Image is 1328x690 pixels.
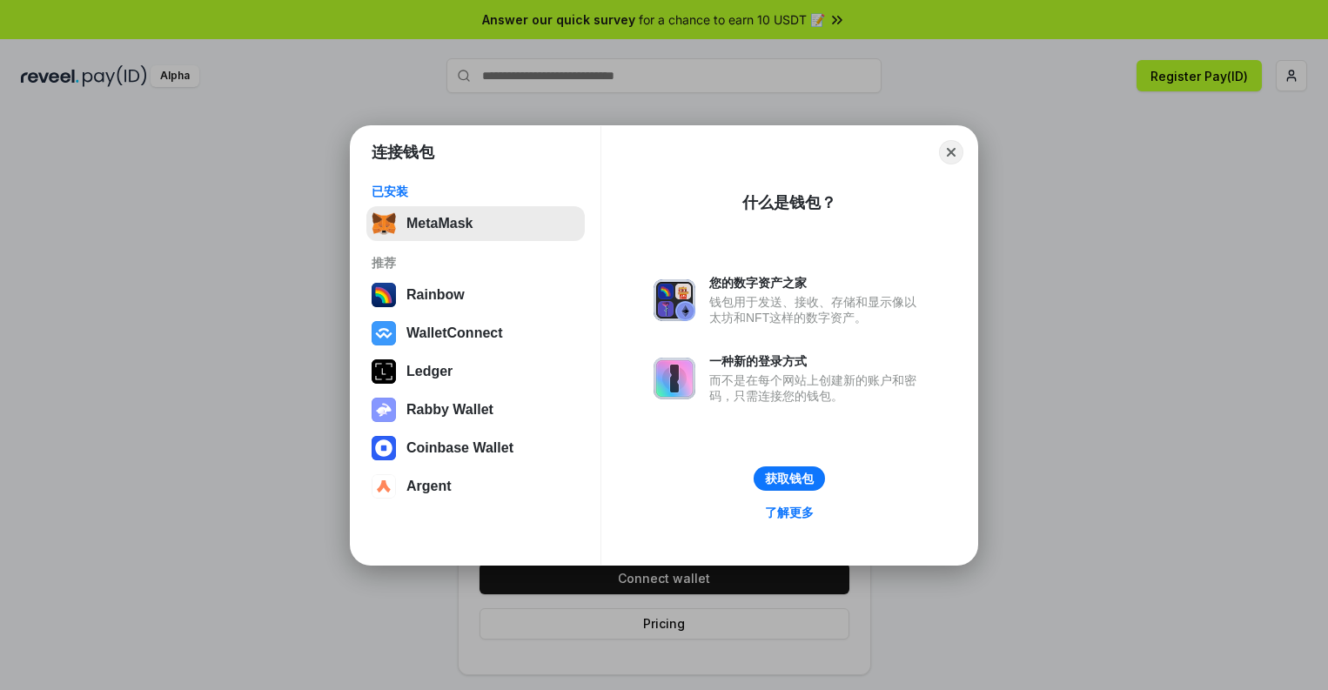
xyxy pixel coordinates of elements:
div: 推荐 [372,255,580,271]
img: svg+xml,%3Csvg%20width%3D%2228%22%20height%3D%2228%22%20viewBox%3D%220%200%2028%2028%22%20fill%3D... [372,474,396,499]
div: Argent [406,479,452,494]
div: 已安装 [372,184,580,199]
div: 了解更多 [765,505,814,520]
button: Rainbow [366,278,585,312]
button: WalletConnect [366,316,585,351]
button: 获取钱包 [754,466,825,491]
div: Rainbow [406,287,465,303]
div: Ledger [406,364,453,379]
div: 钱包用于发送、接收、存储和显示像以太坊和NFT这样的数字资产。 [709,294,925,325]
button: Ledger [366,354,585,389]
button: MetaMask [366,206,585,241]
img: svg+xml,%3Csvg%20width%3D%2228%22%20height%3D%2228%22%20viewBox%3D%220%200%2028%2028%22%20fill%3D... [372,436,396,460]
div: MetaMask [406,216,473,231]
img: svg+xml,%3Csvg%20xmlns%3D%22http%3A%2F%2Fwww.w3.org%2F2000%2Fsvg%22%20fill%3D%22none%22%20viewBox... [654,358,695,399]
img: svg+xml,%3Csvg%20xmlns%3D%22http%3A%2F%2Fwww.w3.org%2F2000%2Fsvg%22%20fill%3D%22none%22%20viewBox... [372,398,396,422]
button: Coinbase Wallet [366,431,585,466]
div: 什么是钱包？ [742,192,836,213]
h1: 连接钱包 [372,142,434,163]
div: WalletConnect [406,325,503,341]
div: 您的数字资产之家 [709,275,925,291]
div: 获取钱包 [765,471,814,486]
img: svg+xml,%3Csvg%20fill%3D%22none%22%20height%3D%2233%22%20viewBox%3D%220%200%2035%2033%22%20width%... [372,211,396,236]
img: svg+xml,%3Csvg%20width%3D%2228%22%20height%3D%2228%22%20viewBox%3D%220%200%2028%2028%22%20fill%3D... [372,321,396,345]
a: 了解更多 [755,501,824,524]
img: svg+xml,%3Csvg%20xmlns%3D%22http%3A%2F%2Fwww.w3.org%2F2000%2Fsvg%22%20fill%3D%22none%22%20viewBox... [654,279,695,321]
div: 一种新的登录方式 [709,353,925,369]
img: svg+xml,%3Csvg%20width%3D%22120%22%20height%3D%22120%22%20viewBox%3D%220%200%20120%20120%22%20fil... [372,283,396,307]
div: 而不是在每个网站上创建新的账户和密码，只需连接您的钱包。 [709,372,925,404]
button: Rabby Wallet [366,392,585,427]
button: Argent [366,469,585,504]
button: Close [939,140,963,164]
div: Rabby Wallet [406,402,493,418]
img: svg+xml,%3Csvg%20xmlns%3D%22http%3A%2F%2Fwww.w3.org%2F2000%2Fsvg%22%20width%3D%2228%22%20height%3... [372,359,396,384]
div: Coinbase Wallet [406,440,513,456]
